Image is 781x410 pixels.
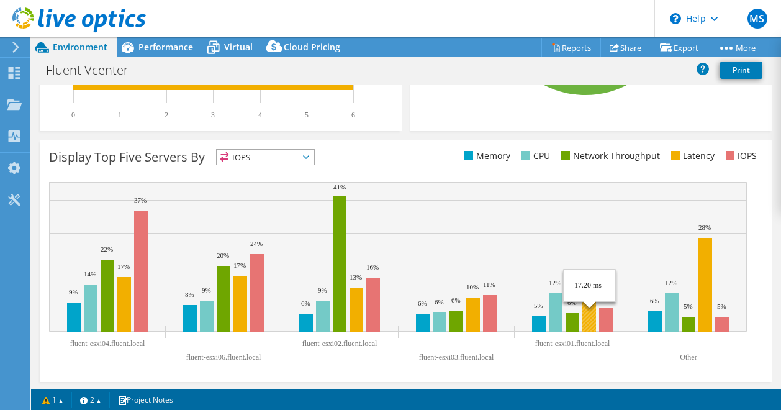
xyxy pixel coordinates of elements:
[138,41,193,53] span: Performance
[567,299,577,306] text: 6%
[117,263,130,270] text: 17%
[118,111,122,119] text: 1
[668,149,715,163] li: Latency
[165,111,168,119] text: 2
[71,392,110,408] a: 2
[600,38,651,57] a: Share
[211,111,215,119] text: 3
[69,288,78,296] text: 9%
[650,297,659,304] text: 6%
[217,150,314,165] span: IOPS
[518,149,550,163] li: CPU
[34,392,72,408] a: 1
[202,286,211,294] text: 9%
[466,283,479,291] text: 10%
[101,245,113,253] text: 22%
[284,41,340,53] span: Cloud Pricing
[305,111,309,119] text: 5
[723,149,757,163] li: IOPS
[419,353,494,362] text: fluent-esxi03.fluent.local
[717,303,726,310] text: 5%
[302,339,377,348] text: fluent-esxi02.fluent.local
[70,339,145,348] text: fluent-esxi04.fluent.local
[558,149,660,163] li: Network Throughput
[301,299,310,307] text: 6%
[53,41,107,53] span: Environment
[366,263,379,271] text: 16%
[651,38,708,57] a: Export
[698,224,711,231] text: 28%
[534,302,543,309] text: 5%
[224,41,253,53] span: Virtual
[535,339,610,348] text: fluent-esxi01.fluent.local
[483,281,495,288] text: 11%
[665,279,677,286] text: 12%
[185,291,194,298] text: 8%
[541,38,601,57] a: Reports
[418,299,427,307] text: 6%
[435,298,444,306] text: 6%
[84,270,96,278] text: 14%
[109,392,182,408] a: Project Notes
[582,271,595,279] text: 14%
[186,353,261,362] text: fluent-esxi06.fluent.local
[747,9,767,29] span: MS
[318,286,327,294] text: 9%
[601,294,610,301] text: 7%
[708,38,765,57] a: More
[71,111,75,119] text: 0
[549,279,561,286] text: 12%
[684,303,693,310] text: 5%
[40,63,148,77] h1: Fluent Vcenter
[451,296,461,304] text: 6%
[258,111,262,119] text: 4
[350,273,362,281] text: 13%
[134,196,147,204] text: 37%
[233,262,246,269] text: 17%
[461,149,510,163] li: Memory
[680,353,697,362] text: Other
[670,13,681,24] svg: \n
[250,240,263,247] text: 24%
[217,252,229,259] text: 20%
[333,183,346,191] text: 41%
[720,61,762,79] a: Print
[351,111,355,119] text: 6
